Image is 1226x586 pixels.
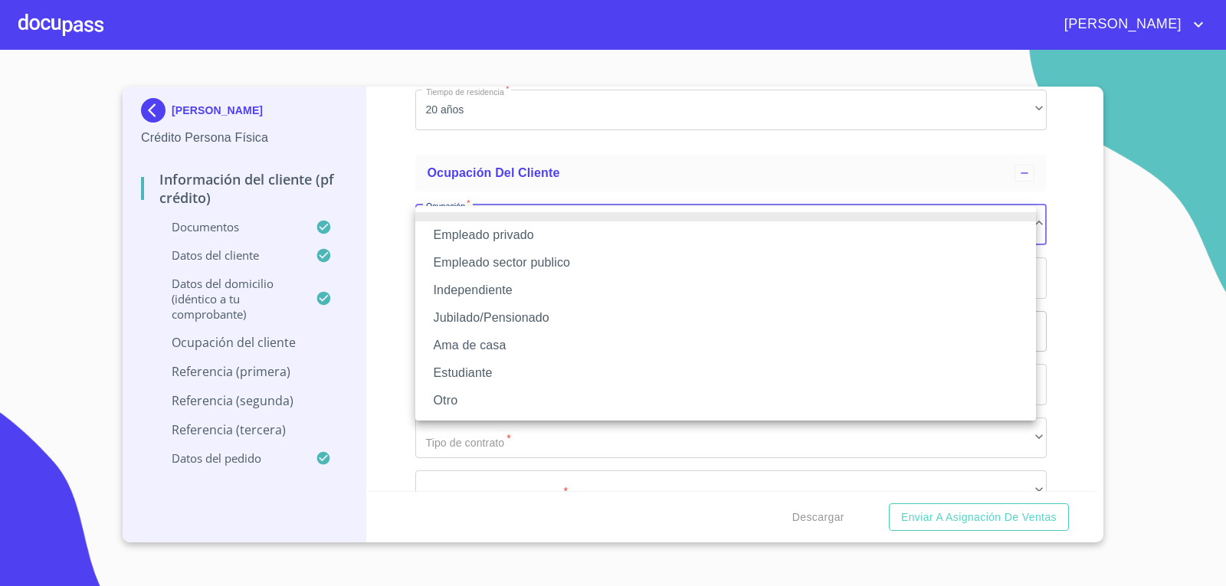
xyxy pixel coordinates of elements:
li: Independiente [415,277,1036,304]
li: Otro [415,387,1036,414]
li: Jubilado/Pensionado [415,304,1036,332]
li: Ama de casa [415,332,1036,359]
li: Empleado privado [415,221,1036,249]
li: Estudiante [415,359,1036,387]
li: Empleado sector publico [415,249,1036,277]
